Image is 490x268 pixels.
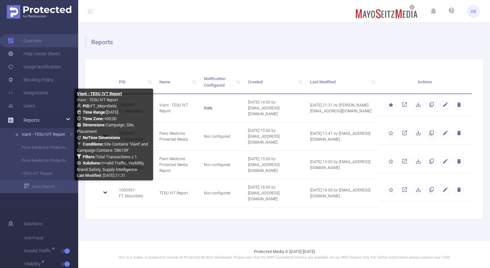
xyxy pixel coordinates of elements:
[305,179,378,207] td: [DATE] 18:00 by [EMAIL_ADDRESS][DOMAIN_NAME]
[199,179,243,207] td: Not configured
[24,248,53,253] span: Invalid Traffic
[190,70,199,93] i: icon: search
[77,98,118,102] span: Viant - TESU IVT Report
[8,86,48,99] a: Integrations
[13,128,70,141] a: Viant - TESU IVT Report
[305,122,378,151] td: [DATE] 13:41 by [EMAIL_ADDRESS][DOMAIN_NAME]
[310,79,336,84] span: Last Modified
[418,79,432,84] span: Actions
[8,73,54,86] a: Blocking Policy
[77,104,148,172] span: FT_MayoSeitz [DATE] +00:00
[159,79,170,84] span: Name
[77,161,144,172] span: Invalid Traffic, Visibility, Brand Safety, Supply Intelligence
[77,173,102,178] b: Last Modified:
[305,151,378,179] td: [DATE] 15:00 by [EMAIL_ADDRESS][DOMAIN_NAME]
[199,122,243,151] td: Not configured
[77,142,148,153] span: Site Contains 'Viant' and Campaign Contains '286139'
[83,142,104,147] b: Conditions :
[78,240,490,268] footer: Protected Media © [DATE]-[DATE]
[13,154,70,167] a: Penn Medicine Protected Media Report
[77,91,122,96] b: Viant - TESU IVT Report
[119,188,143,198] span: 1000997 - FT_MayoSeitz
[77,173,125,178] span: [DATE] 21:31
[24,232,78,245] span: Anti-Fraud
[154,94,199,122] td: Viant - TESU IVT Report
[154,151,199,179] td: Penn Medicine Protected Media Report
[24,261,43,266] span: Visibility
[470,5,476,18] span: AR
[296,70,305,93] i: icon: search
[369,70,378,93] i: icon: search
[154,179,199,207] td: TESU IVT Report
[13,141,70,154] a: Penn Medicine Protected Media
[77,104,83,108] i: icon: user
[83,104,91,108] b: PID:
[83,161,101,165] b: Solutions :
[145,70,154,93] i: icon: search
[83,110,106,115] b: Time Range:
[243,94,305,122] td: [DATE] 14:00 by [EMAIL_ADDRESS][DOMAIN_NAME]
[243,151,305,179] td: [DATE] 15:00 by [EMAIL_ADDRESS][DOMAIN_NAME]
[23,114,39,127] a: Reports
[83,122,106,127] b: Dimensions :
[243,122,305,151] td: [DATE] 15:00 by [EMAIL_ADDRESS][DOMAIN_NAME]
[77,122,135,134] span: Campaign, Site, Placement
[8,99,35,112] a: Users
[83,154,96,159] b: Filters :
[85,36,478,49] h1: Reports
[83,135,120,140] b: No Time Dimensions
[305,94,378,122] td: [DATE] 21:31 by [PERSON_NAME][EMAIL_ADDRESS][DOMAIN_NAME]
[7,5,71,19] img: Protected Media
[24,180,78,193] a: Save Report...
[8,34,42,47] a: Overview
[248,79,263,84] span: Created
[243,179,305,207] td: [DATE] 18:00 by [EMAIL_ADDRESS][DOMAIN_NAME]
[8,47,60,60] a: Help Center (New)
[119,79,125,84] span: PID
[154,122,199,151] td: Penn Medicine Protected Media
[13,167,70,180] a: TESU IVT Report
[23,118,39,123] span: Reports
[23,217,42,230] span: Solutions
[234,70,243,93] i: icon: search
[204,76,225,88] span: Notification Configured
[94,255,474,261] p: This is a stable, in production version of Protected Media's dashboard. Please note that the MRC ...
[83,154,137,159] span: Total Transactions ≥ 1
[8,60,61,73] a: Usage Notification
[204,106,212,110] b: daily
[83,116,104,121] b: Time Zone:
[199,151,243,179] td: Not configured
